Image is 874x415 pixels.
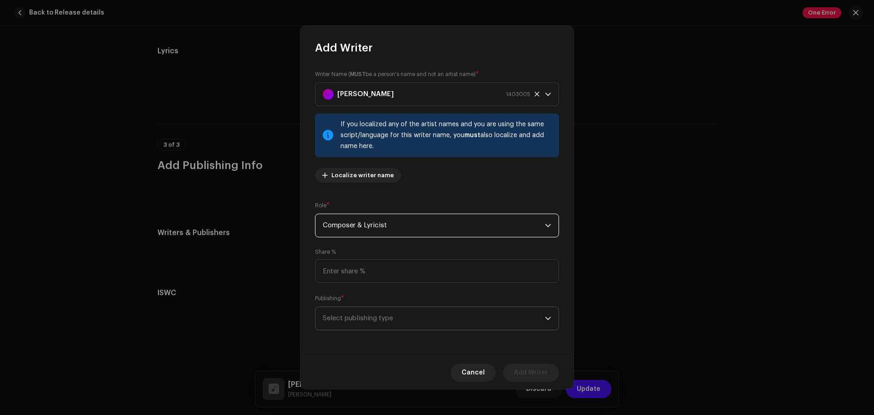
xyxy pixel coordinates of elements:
span: 1403005 [506,83,530,106]
strong: [PERSON_NAME] [337,83,394,106]
div: dropdown trigger [545,307,551,330]
span: Composer & Lyricist [323,214,545,237]
span: Select publishing type [323,307,545,330]
div: dropdown trigger [545,83,551,106]
div: dropdown trigger [545,214,551,237]
strong: MUST [350,72,366,77]
input: Enter share % [315,259,559,283]
div: If you localized any of the artist names and you are using the same script/language for this writ... [340,119,552,152]
small: Writer Name ( be a person's name and not an artist name) [315,70,476,79]
span: Ashish RaghuWanshi [323,83,545,106]
small: Role [315,201,326,210]
span: Add Writer [514,364,548,382]
small: Publishing [315,294,341,303]
span: Localize writer name [331,166,394,184]
span: Cancel [462,364,485,382]
label: Share % [315,248,336,256]
button: Add Writer [503,364,559,382]
button: Localize writer name [315,168,401,183]
strong: must [464,132,480,138]
button: Cancel [451,364,496,382]
span: Add Writer [315,41,373,55]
